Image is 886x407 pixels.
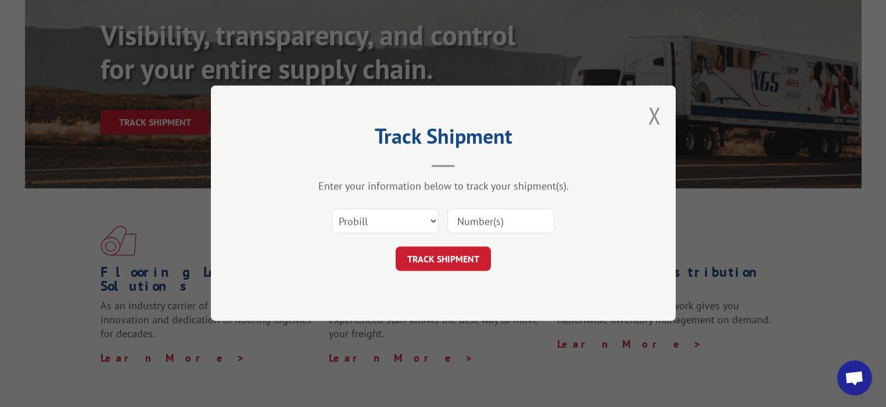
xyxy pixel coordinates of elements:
h2: Track Shipment [269,128,618,150]
button: Close modal [648,100,661,131]
input: Number(s) [447,209,554,234]
div: Enter your information below to track your shipment(s). [269,180,618,193]
button: TRACK SHIPMENT [396,247,491,272]
div: Open chat [837,360,872,395]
